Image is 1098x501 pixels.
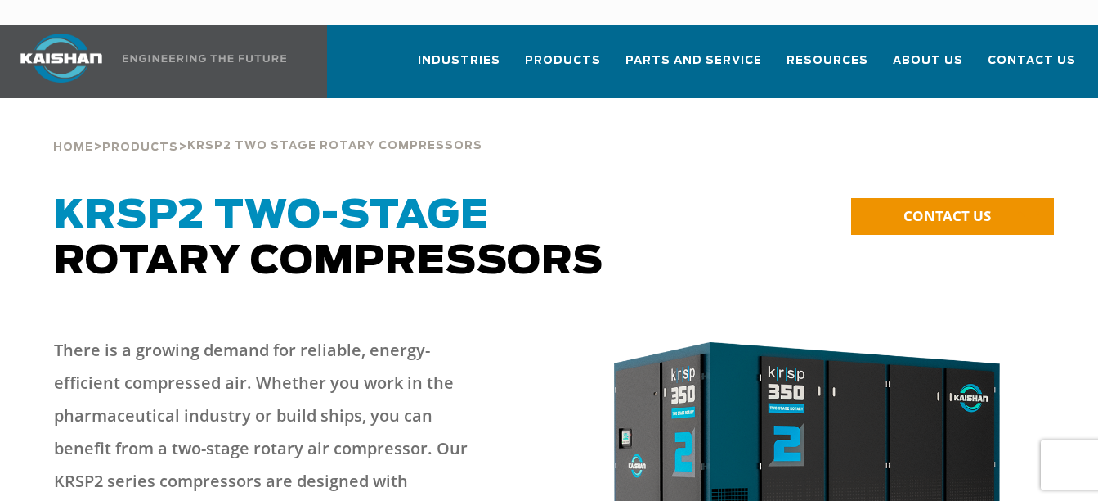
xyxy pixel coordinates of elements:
span: KRSP2 Two-Stage [54,196,489,236]
span: Products [102,142,178,153]
span: CONTACT US [903,206,991,225]
span: Products [525,52,601,70]
div: > > [53,98,482,160]
a: CONTACT US [851,198,1054,235]
span: Parts and Service [625,52,762,70]
span: Industries [418,52,500,70]
a: Products [525,39,601,95]
span: Rotary Compressors [54,196,603,282]
img: Engineering the future [123,55,286,62]
span: About Us [893,52,963,70]
a: Home [53,139,93,154]
a: Resources [787,39,868,95]
a: Parts and Service [625,39,762,95]
a: Industries [418,39,500,95]
span: krsp2 two stage rotary compressors [187,141,482,151]
a: Contact Us [988,39,1076,95]
a: About Us [893,39,963,95]
span: Home [53,142,93,153]
a: Products [102,139,178,154]
span: Contact Us [988,52,1076,70]
span: Resources [787,52,868,70]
